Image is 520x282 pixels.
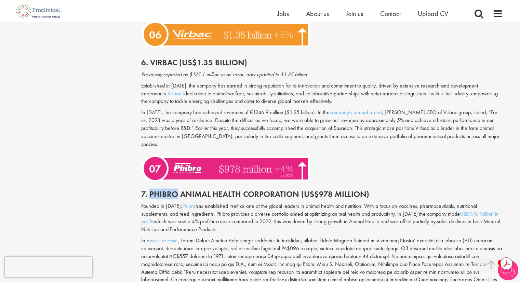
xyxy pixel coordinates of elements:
a: About us [306,9,329,18]
a: Phibro [182,202,196,209]
h2: 6. Virbac (US$1.35 billion) [141,58,503,67]
span: 1 [498,260,504,266]
p: Founded in [DATE], has established itself as one of the global leaders in animal health and nutri... [141,202,503,233]
a: Jobs [277,9,289,18]
p: Established in [DATE], the company has earned its strong reputation for its innovation and commit... [141,82,503,106]
a: USD978 Million in profits [141,210,499,225]
img: Chatbot [498,260,518,280]
iframe: reCAPTCHA [5,257,92,277]
a: Virbac's [168,90,184,97]
a: Upload CV [418,9,448,18]
a: Join us [346,9,363,18]
a: company’s annual report [330,109,382,116]
a: press release [149,237,178,244]
i: Previously reported as $135.1 million in an error, now updated to $1.35 billion. [141,71,308,78]
p: In [DATE], the company had achieved revenues of €1246.9 million ($1.35 billion). In the , [PERSON... [141,109,503,148]
h2: 7. Phibro Animal Health Corporation (US$978 Million) [141,189,503,198]
a: Contact [380,9,401,18]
